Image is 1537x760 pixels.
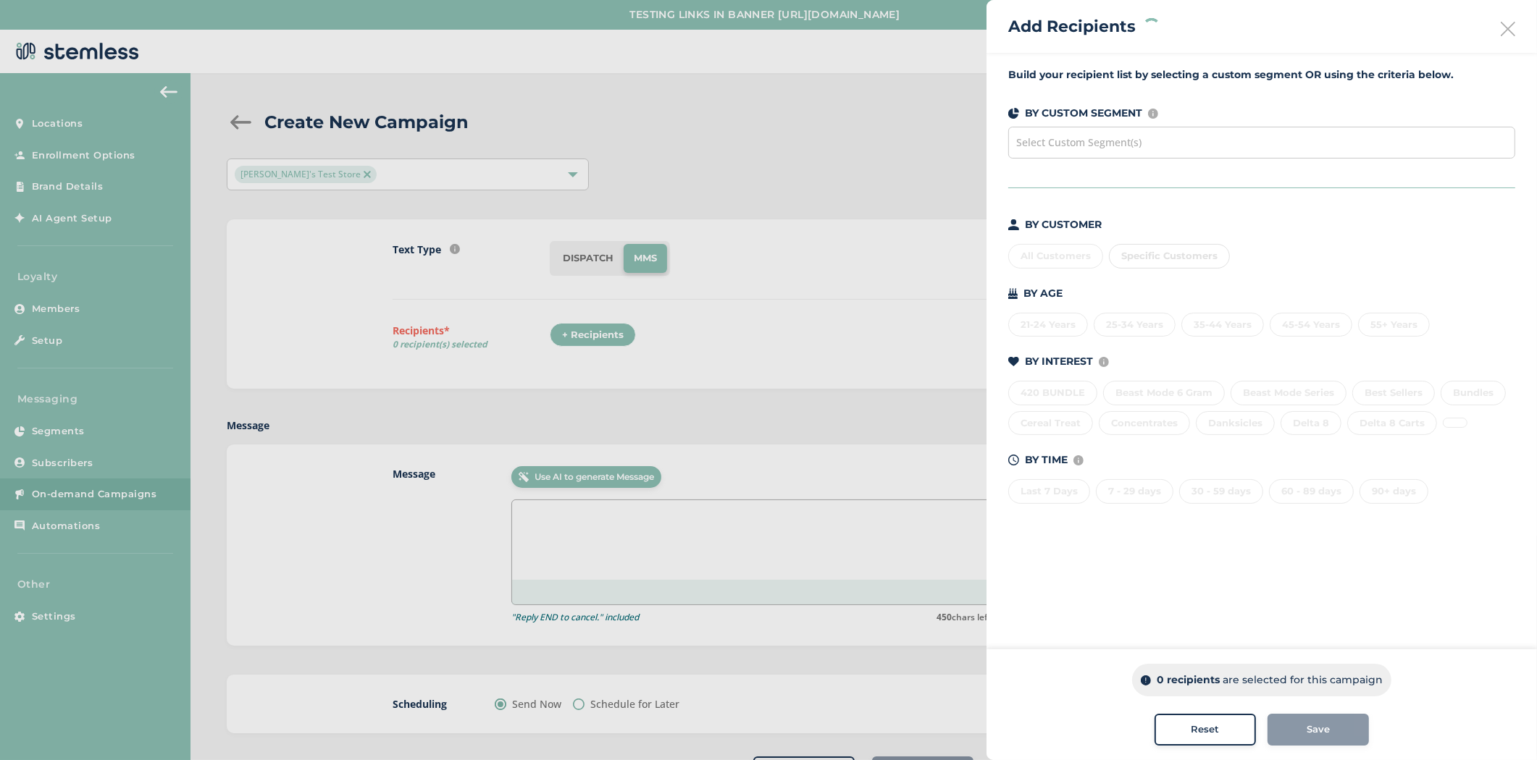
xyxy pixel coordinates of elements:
h2: Add Recipients [1008,14,1136,38]
img: icon-info-236977d2.svg [1148,109,1158,119]
p: BY CUSTOMER [1025,217,1102,232]
button: Reset [1155,714,1256,746]
p: BY INTEREST [1025,354,1093,369]
p: are selected for this campaign [1223,672,1383,688]
label: Build your recipient list by selecting a custom segment OR using the criteria below. [1008,67,1515,83]
p: 0 recipients [1157,672,1220,688]
span: Reset [1192,722,1220,737]
img: icon-cake-93b2a7b5.svg [1008,288,1018,299]
p: BY AGE [1023,286,1063,301]
img: icon-time-dark-e6b1183b.svg [1008,455,1019,465]
img: icon-info-dark-48f6c5f3.svg [1141,675,1151,685]
p: BY TIME [1025,452,1068,468]
img: icon-segments-dark-074adb27.svg [1008,108,1019,119]
img: icon-heart-dark-29e6356f.svg [1008,357,1019,367]
p: BY CUSTOM SEGMENT [1025,106,1142,121]
iframe: Chat Widget [1465,691,1537,760]
span: Select Custom Segment(s) [1016,135,1142,149]
img: icon-person-dark-ced50e5f.svg [1008,219,1019,230]
img: icon-info-236977d2.svg [1073,455,1084,465]
img: icon-info-236977d2.svg [1099,357,1109,367]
